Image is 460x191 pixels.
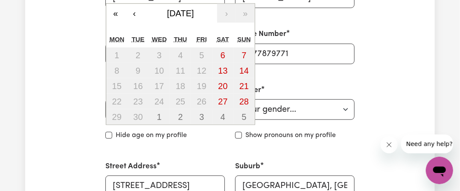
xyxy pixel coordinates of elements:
[242,51,246,60] abbr: 7 September 2025
[105,85,149,96] label: Date of Birth
[128,63,149,78] button: 9 September 2025
[157,112,162,122] abbr: 1 October 2025
[178,51,183,60] abbr: 4 September 2025
[235,85,261,96] label: Gender
[217,4,236,23] button: ›
[148,109,170,125] button: 1 October 2025
[152,36,167,43] abbr: Wednesday
[191,48,213,63] button: 5 September 2025
[178,112,183,122] abbr: 2 October 2025
[197,36,207,43] abbr: Friday
[106,4,125,23] button: «
[213,109,234,125] button: 4 October 2025
[239,66,249,75] abbr: 14 September 2025
[213,63,234,78] button: 13 September 2025
[233,48,255,63] button: 7 September 2025
[133,97,143,106] abbr: 23 September 2025
[236,4,255,23] button: »
[133,112,143,122] abbr: 30 September 2025
[381,136,398,153] iframe: Close message
[213,48,234,63] button: 6 September 2025
[245,130,336,140] label: Show pronouns on my profile
[148,78,170,94] button: 17 September 2025
[136,51,140,60] abbr: 2 September 2025
[125,4,144,23] button: ‹
[197,97,207,106] abbr: 26 September 2025
[133,81,143,91] abbr: 16 September 2025
[218,97,227,106] abbr: 27 September 2025
[197,66,207,75] abbr: 12 September 2025
[213,94,234,109] button: 27 September 2025
[128,94,149,109] button: 23 September 2025
[106,109,128,125] button: 29 September 2025
[109,36,124,43] abbr: Monday
[148,48,170,63] button: 3 September 2025
[213,78,234,94] button: 20 September 2025
[114,51,119,60] abbr: 1 September 2025
[197,81,207,91] abbr: 19 September 2025
[170,48,191,63] button: 4 September 2025
[233,78,255,94] button: 21 September 2025
[106,94,128,109] button: 22 September 2025
[237,36,251,43] abbr: Sunday
[170,94,191,109] button: 25 September 2025
[128,48,149,63] button: 2 September 2025
[128,109,149,125] button: 30 September 2025
[167,9,194,18] span: [DATE]
[170,109,191,125] button: 2 October 2025
[235,161,260,172] label: Suburb
[199,51,204,60] abbr: 5 September 2025
[144,4,217,23] button: [DATE]
[112,112,122,122] abbr: 29 September 2025
[221,112,225,122] abbr: 4 October 2025
[105,161,157,172] label: Street Address
[128,78,149,94] button: 16 September 2025
[154,66,164,75] abbr: 10 September 2025
[239,97,249,106] abbr: 28 September 2025
[233,109,255,125] button: 5 October 2025
[148,94,170,109] button: 24 September 2025
[426,157,453,184] iframe: Button to launch messaging window
[239,81,249,91] abbr: 21 September 2025
[191,109,213,125] button: 3 October 2025
[106,48,128,63] button: 1 September 2025
[148,63,170,78] button: 10 September 2025
[106,78,128,94] button: 15 September 2025
[112,81,122,91] abbr: 15 September 2025
[174,36,187,43] abbr: Thursday
[235,29,286,40] label: Phone Number
[233,94,255,109] button: 28 September 2025
[176,81,185,91] abbr: 18 September 2025
[218,66,227,75] abbr: 13 September 2025
[233,63,255,78] button: 14 September 2025
[154,97,164,106] abbr: 24 September 2025
[112,97,122,106] abbr: 22 September 2025
[136,66,140,75] abbr: 9 September 2025
[199,112,204,122] abbr: 3 October 2025
[106,63,128,78] button: 8 September 2025
[242,112,246,122] abbr: 5 October 2025
[191,94,213,109] button: 26 September 2025
[401,134,453,153] iframe: Message from company
[105,29,125,40] label: Email
[154,81,164,91] abbr: 17 September 2025
[132,36,145,43] abbr: Tuesday
[217,36,229,43] abbr: Saturday
[170,63,191,78] button: 11 September 2025
[176,97,185,106] abbr: 25 September 2025
[191,63,213,78] button: 12 September 2025
[170,78,191,94] button: 18 September 2025
[157,51,162,60] abbr: 3 September 2025
[191,78,213,94] button: 19 September 2025
[218,81,227,91] abbr: 20 September 2025
[221,51,225,60] abbr: 6 September 2025
[176,66,185,75] abbr: 11 September 2025
[116,130,187,140] label: Hide age on my profile
[114,66,119,75] abbr: 8 September 2025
